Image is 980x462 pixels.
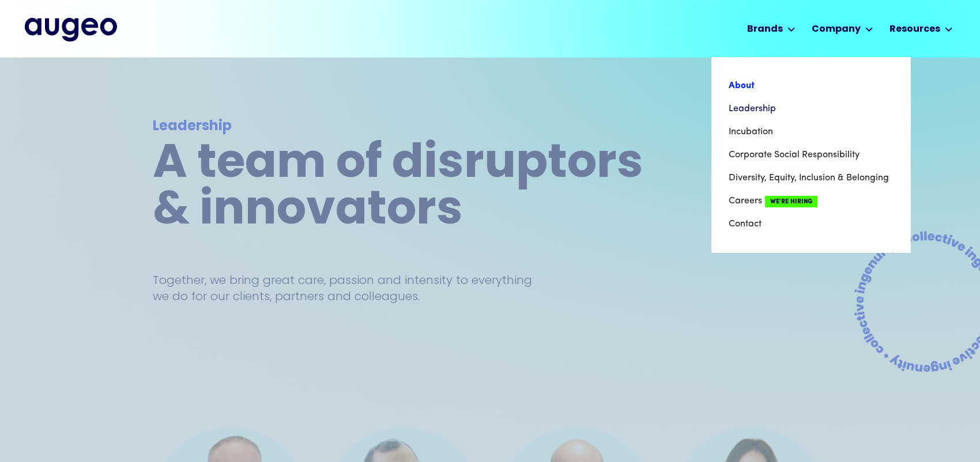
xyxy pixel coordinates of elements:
[711,57,911,253] nav: Company
[889,22,940,36] div: Resources
[25,18,117,41] img: Augeo's full logo in midnight blue.
[729,143,894,166] a: Corporate Social Responsibility
[812,22,861,36] div: Company
[729,213,894,236] a: Contact
[25,18,117,41] a: home
[729,74,894,97] a: About
[729,190,894,213] a: CareersWe're Hiring
[729,120,894,143] a: Incubation
[729,166,894,190] a: Diversity, Equity, Inclusion & Belonging
[729,97,894,120] a: Leadership
[747,22,783,36] div: Brands
[765,196,817,207] span: We're Hiring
